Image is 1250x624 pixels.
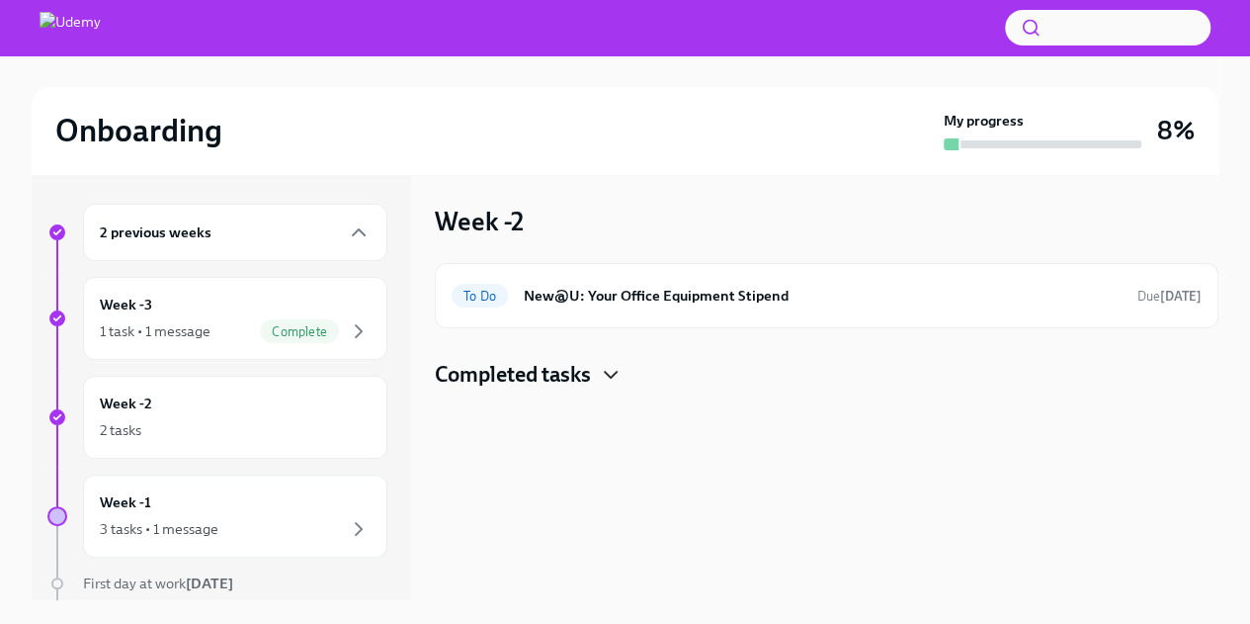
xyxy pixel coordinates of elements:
[100,294,152,315] h6: Week -3
[524,285,1122,307] h6: New@U: Your Office Equipment Stipend
[47,475,387,558] a: Week -13 tasks • 1 message
[100,321,210,341] div: 1 task • 1 message
[452,289,508,304] span: To Do
[55,111,222,150] h2: Onboarding
[435,360,591,390] h4: Completed tasks
[100,519,218,539] div: 3 tasks • 1 message
[435,204,524,239] h3: Week -2
[1157,113,1195,148] h3: 8%
[260,324,339,339] span: Complete
[47,376,387,459] a: Week -22 tasks
[1137,287,1202,306] span: October 20th, 2025 12:00
[100,222,211,243] h6: 2 previous weeks
[100,393,152,414] h6: Week -2
[47,574,387,593] a: First day at work[DATE]
[100,420,141,440] div: 2 tasks
[100,491,151,513] h6: Week -1
[1137,289,1202,304] span: Due
[186,575,233,592] strong: [DATE]
[83,204,387,261] div: 2 previous weeks
[40,12,101,44] img: Udemy
[1160,289,1202,304] strong: [DATE]
[83,575,233,592] span: First day at work
[452,280,1202,312] a: To DoNew@U: Your Office Equipment StipendDue[DATE]
[435,360,1218,390] div: Completed tasks
[47,277,387,360] a: Week -31 task • 1 messageComplete
[944,111,1024,131] strong: My progress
